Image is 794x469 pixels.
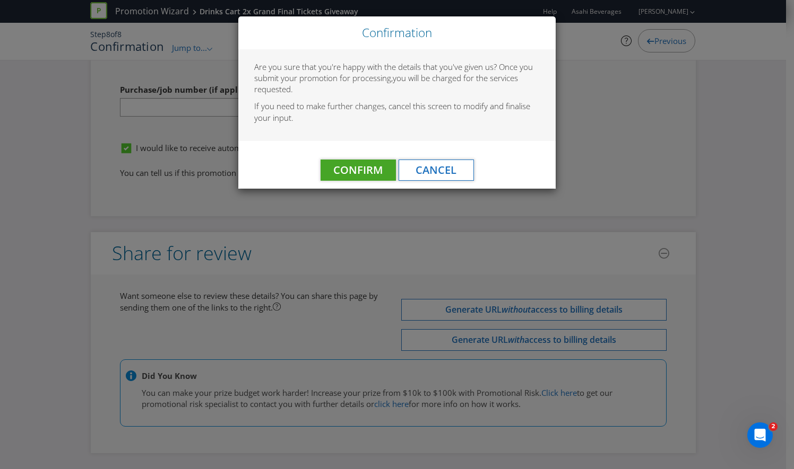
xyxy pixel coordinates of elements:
iframe: Intercom live chat [747,422,773,448]
p: If you need to make further changes, cancel this screen to modify and finalise your input. [254,101,540,123]
span: Cancel [416,163,456,177]
span: Confirmation [362,24,432,41]
div: Close [238,16,556,49]
button: Confirm [321,160,396,181]
button: Cancel [399,160,474,181]
span: you will be charged for the services requested [254,73,518,94]
span: . [291,84,293,94]
span: 2 [769,422,778,431]
span: Confirm [333,163,383,177]
span: Are you sure that you're happy with the details that you've given us? Once you submit your promot... [254,61,533,83]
